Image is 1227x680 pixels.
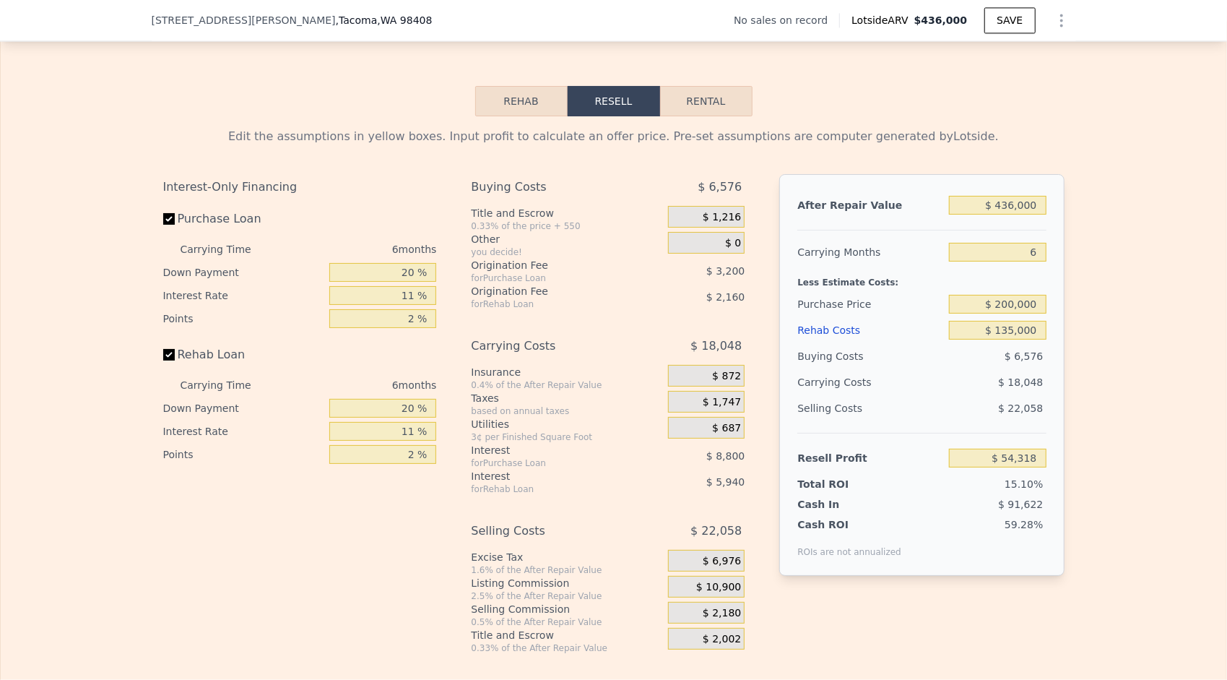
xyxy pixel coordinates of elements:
[797,317,943,343] div: Rehab Costs
[1047,6,1076,35] button: Show Options
[984,7,1035,33] button: SAVE
[797,517,901,532] div: Cash ROI
[471,483,632,495] div: for Rehab Loan
[797,477,888,491] div: Total ROI
[471,174,632,200] div: Buying Costs
[471,220,662,232] div: 0.33% of the price + 550
[181,374,274,397] div: Carrying Time
[163,420,324,443] div: Interest Rate
[797,369,888,395] div: Carrying Costs
[471,602,662,616] div: Selling Commission
[471,298,632,310] div: for Rehab Loan
[471,405,662,417] div: based on annual taxes
[471,284,632,298] div: Origination Fee
[797,497,888,512] div: Cash In
[703,396,741,409] span: $ 1,747
[698,174,742,200] span: $ 6,576
[471,417,662,431] div: Utilities
[725,237,741,250] span: $ 0
[797,395,943,421] div: Selling Costs
[471,590,662,602] div: 2.5% of the After Repair Value
[797,532,901,558] div: ROIs are not annualized
[471,550,662,564] div: Excise Tax
[471,333,632,359] div: Carrying Costs
[471,232,662,246] div: Other
[690,333,742,359] span: $ 18,048
[163,349,175,361] input: Rehab Loan
[703,607,741,620] span: $ 2,180
[1005,519,1043,530] span: 59.28%
[471,457,632,469] div: for Purchase Loan
[471,576,662,590] div: Listing Commission
[163,307,324,330] div: Points
[163,284,324,307] div: Interest Rate
[1005,350,1043,362] span: $ 6,576
[797,239,943,265] div: Carrying Months
[851,13,914,27] span: Lotside ARV
[280,374,437,397] div: 6 months
[797,445,943,471] div: Resell Profit
[706,450,745,462] span: $ 8,800
[660,86,753,116] button: Rental
[998,376,1043,388] span: $ 18,048
[471,365,662,379] div: Insurance
[181,238,274,261] div: Carrying Time
[703,211,741,224] span: $ 1,216
[568,86,660,116] button: Resell
[712,370,741,383] span: $ 872
[797,343,943,369] div: Buying Costs
[471,642,662,654] div: 0.33% of the After Repair Value
[471,391,662,405] div: Taxes
[336,13,433,27] span: , Tacoma
[471,272,632,284] div: for Purchase Loan
[703,633,741,646] span: $ 2,002
[471,564,662,576] div: 1.6% of the After Repair Value
[471,379,662,391] div: 0.4% of the After Repair Value
[998,499,1043,510] span: $ 91,622
[706,476,745,488] span: $ 5,940
[471,469,632,483] div: Interest
[163,174,437,200] div: Interest-Only Financing
[280,238,437,261] div: 6 months
[1005,478,1043,490] span: 15.10%
[696,581,741,594] span: $ 10,900
[163,443,324,466] div: Points
[706,265,745,277] span: $ 3,200
[690,518,742,544] span: $ 22,058
[998,403,1043,414] span: $ 22,058
[797,291,943,317] div: Purchase Price
[471,616,662,628] div: 0.5% of the After Repair Value
[471,518,632,544] div: Selling Costs
[163,206,324,232] label: Purchase Loan
[377,14,432,26] span: , WA 98408
[163,261,324,284] div: Down Payment
[797,192,943,218] div: After Repair Value
[163,213,175,225] input: Purchase Loan
[152,13,336,27] span: [STREET_ADDRESS][PERSON_NAME]
[914,14,968,26] span: $436,000
[712,422,741,435] span: $ 687
[163,342,324,368] label: Rehab Loan
[703,555,741,568] span: $ 6,976
[797,265,1046,291] div: Less Estimate Costs:
[163,128,1065,145] div: Edit the assumptions in yellow boxes. Input profit to calculate an offer price. Pre-set assumptio...
[163,397,324,420] div: Down Payment
[471,443,632,457] div: Interest
[471,628,662,642] div: Title and Escrow
[734,13,839,27] div: No sales on record
[471,246,662,258] div: you decide!
[471,258,632,272] div: Origination Fee
[471,206,662,220] div: Title and Escrow
[471,431,662,443] div: 3¢ per Finished Square Foot
[706,291,745,303] span: $ 2,160
[475,86,568,116] button: Rehab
